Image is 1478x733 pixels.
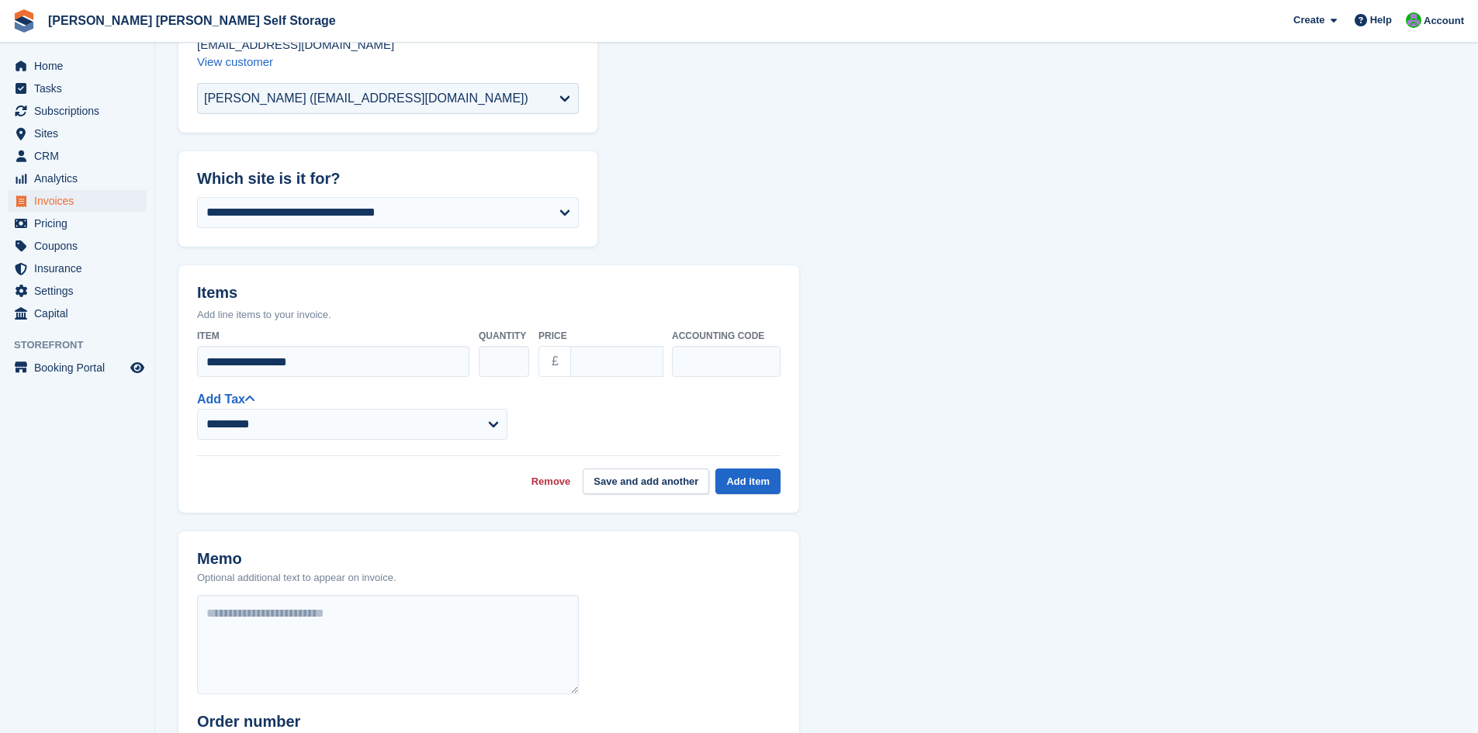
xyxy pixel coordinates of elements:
a: menu [8,55,147,77]
span: Coupons [34,235,127,257]
a: menu [8,168,147,189]
a: menu [8,258,147,279]
img: stora-icon-8386f47178a22dfd0bd8f6a31ec36ba5ce8667c1dd55bd0f319d3a0aa187defe.svg [12,9,36,33]
label: Quantity [479,329,529,343]
span: Insurance [34,258,127,279]
p: [EMAIL_ADDRESS][DOMAIN_NAME] [197,36,579,54]
span: Account [1424,13,1464,29]
p: Optional additional text to appear on invoice. [197,570,396,586]
h2: Memo [197,550,396,568]
span: Booking Portal [34,357,127,379]
span: Analytics [34,168,127,189]
a: menu [8,123,147,144]
a: View customer [197,55,273,68]
span: Settings [34,280,127,302]
label: Item [197,329,469,343]
a: [PERSON_NAME] [PERSON_NAME] Self Storage [42,8,342,33]
span: Pricing [34,213,127,234]
h2: Which site is it for? [197,170,579,188]
h2: Items [197,284,781,305]
span: Storefront [14,337,154,353]
span: Capital [34,303,127,324]
a: Remove [531,474,571,489]
a: menu [8,303,147,324]
p: Add line items to your invoice. [197,307,781,323]
span: CRM [34,145,127,167]
a: Add Tax [197,392,254,406]
button: Save and add another [583,468,709,494]
span: Subscriptions [34,100,127,122]
a: menu [8,280,147,302]
button: Add item [715,468,781,494]
h2: Order number [197,713,438,731]
a: menu [8,145,147,167]
label: Accounting code [672,329,781,343]
a: menu [8,235,147,257]
label: Price [538,329,663,343]
span: Home [34,55,127,77]
span: Tasks [34,78,127,99]
a: menu [8,78,147,99]
div: [PERSON_NAME] ([EMAIL_ADDRESS][DOMAIN_NAME]) [204,89,528,108]
span: Invoices [34,190,127,212]
img: Tom Spickernell [1406,12,1421,28]
a: menu [8,190,147,212]
a: menu [8,100,147,122]
span: Create [1293,12,1324,28]
span: Help [1370,12,1392,28]
a: menu [8,357,147,379]
a: menu [8,213,147,234]
a: Preview store [128,358,147,377]
span: Sites [34,123,127,144]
